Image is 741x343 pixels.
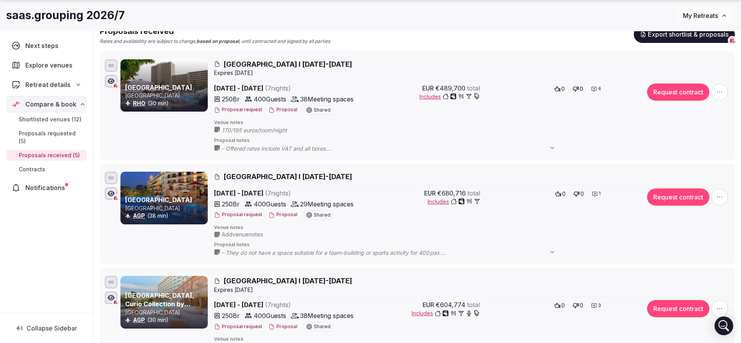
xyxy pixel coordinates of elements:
span: Proposal notes [214,242,730,248]
span: 3 [598,302,601,309]
a: AGP [133,316,145,323]
span: Shortlisted venues (12) [19,116,81,123]
span: Compare & book [25,100,76,109]
p: [GEOGRAPHIC_DATA] [125,204,206,212]
div: Open Intercom Messenger [714,316,733,335]
a: Notifications [6,179,87,196]
p: Rates and availability are subject to change, , until contracted and signed by all parties [100,38,330,45]
span: 1 [599,190,601,197]
span: 0 [562,190,566,198]
a: Proposals requested (5) [6,128,87,147]
span: Explore venues [25,60,76,70]
a: AGP [133,212,145,219]
span: Venue notes [214,336,730,343]
button: Proposal [269,211,297,218]
span: [DATE] - [DATE] [214,188,354,198]
span: [GEOGRAPHIC_DATA] I [DATE]-[DATE] [223,59,352,69]
a: [GEOGRAPHIC_DATA] [125,196,192,204]
span: My Retreats [683,12,718,20]
span: Next steps [25,41,62,50]
a: Contracts [6,164,87,175]
a: [GEOGRAPHIC_DATA] [125,84,192,91]
button: Includes [419,93,480,101]
span: Proposals requested (5) [19,130,83,145]
button: 0 [552,84,567,94]
span: 0 [561,302,565,309]
button: My Retreats [676,6,735,25]
button: Proposal request [214,107,262,113]
button: RHO [133,100,145,107]
span: - They do not have a space suitable for a team-building or sports activity for 400 pax. - Accordi... [222,249,563,257]
span: total [467,300,480,309]
button: Request contract [647,84,709,101]
span: Contracts [19,165,45,173]
span: 29 Meeting spaces [300,199,354,209]
span: total [467,84,480,93]
span: Shared [314,213,331,217]
span: 0 [580,302,583,309]
button: Proposal request [214,211,262,218]
span: Retreat details [25,80,71,89]
span: [GEOGRAPHIC_DATA] I [DATE]-[DATE] [223,276,352,286]
div: (30 min) [125,100,206,107]
button: AGP [133,316,145,324]
span: 400 Guests [254,199,286,209]
span: 250 Br [222,94,240,104]
button: Request contract [647,188,709,206]
span: Venue notes [214,224,730,231]
span: 250 Br [222,311,240,320]
span: 0 [561,85,565,93]
a: [GEOGRAPHIC_DATA], Curio Collection by [PERSON_NAME] [125,291,194,317]
span: ( 7 night s ) [265,301,291,309]
button: 0 [570,300,585,311]
button: Includes [412,309,480,317]
p: [GEOGRAPHIC_DATA] [125,309,206,316]
span: Add venue notes [222,231,263,238]
span: EUR [423,300,434,309]
a: RHO [133,100,145,107]
span: Proposals received (5) [19,151,80,159]
a: Shortlisted venues (12) [6,114,87,125]
span: [DATE] - [DATE] [214,300,354,309]
span: total [467,188,480,198]
button: Proposal [269,107,297,113]
span: €604,774 [436,300,465,309]
div: Expire s [DATE] [214,286,730,294]
button: Export shortlist & proposals [634,26,735,43]
span: 400 Guests [254,311,286,320]
span: [GEOGRAPHIC_DATA] I [DATE]-[DATE] [223,172,352,181]
button: Collapse Sidebar [6,320,87,337]
span: 38 Meeting spaces [300,311,354,320]
span: 38 Meeting spaces [300,94,354,104]
button: Request contract [647,300,709,317]
span: 0 [580,190,584,198]
span: [DATE] - [DATE] [214,84,354,93]
span: 170/195 euros/room/night [222,126,302,134]
span: ( 7 night s ) [265,84,291,92]
h1: saas.grouping 2026/7 [6,8,125,23]
div: Expire s [DATE] [214,69,730,77]
button: Includes [428,198,480,206]
span: 0 [580,85,583,93]
span: 4 [598,85,601,92]
p: [GEOGRAPHIC_DATA] [125,92,206,100]
button: 0 [553,188,568,199]
span: Collapse Sidebar [27,324,77,332]
a: Proposals received (5) [6,150,87,161]
div: (38 min) [125,212,206,220]
a: Explore venues [6,57,87,73]
span: Venue notes [214,119,730,126]
a: Next steps [6,37,87,54]
span: €680,716 [437,188,466,198]
span: EUR [424,188,436,198]
button: Proposal request [214,323,262,330]
h2: Proposals received [100,26,330,37]
strong: based on proposal [196,38,239,44]
span: ( 7 night s ) [265,189,291,197]
span: €489,700 [435,84,465,93]
button: 0 [570,84,585,94]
